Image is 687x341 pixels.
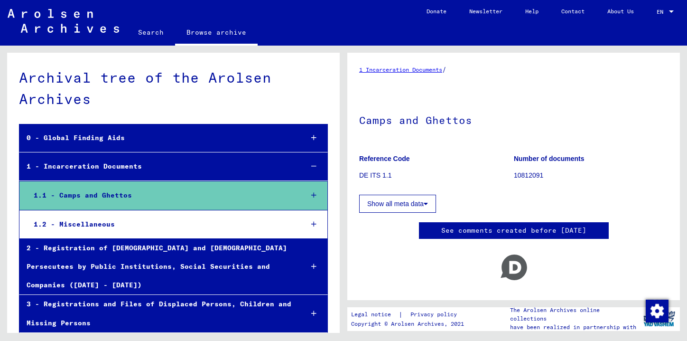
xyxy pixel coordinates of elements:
div: 1.2 - Miscellaneous [27,215,295,234]
p: 10812091 [514,170,668,180]
p: DE ITS 1.1 [359,170,513,180]
a: Search [127,21,175,44]
a: Legal notice [351,310,399,320]
a: Browse archive [175,21,258,46]
div: 3 - Registrations and Files of Displaced Persons, Children and Missing Persons [19,295,295,332]
button: Show all meta data [359,195,436,213]
img: yv_logo.png [641,307,677,331]
span: / [442,65,446,74]
a: See comments created before [DATE] [441,226,586,236]
a: Privacy policy [403,310,468,320]
img: Change consent [646,300,668,322]
div: | [351,310,468,320]
a: 1 Incarceration Documents [359,66,442,73]
div: 1 - Incarceration Documents [19,157,295,176]
div: 0 - Global Finding Aids [19,129,295,147]
span: EN [657,9,667,15]
img: Arolsen_neg.svg [8,9,119,33]
b: Number of documents [514,155,585,162]
div: 1.1 - Camps and Ghettos [27,186,295,205]
div: 2 - Registration of [DEMOGRAPHIC_DATA] and [DEMOGRAPHIC_DATA] Persecutees by Public Institutions,... [19,239,295,295]
div: Archival tree of the Arolsen Archives [19,67,328,110]
p: The Arolsen Archives online collections [510,306,638,323]
p: have been realized in partnership with [510,323,638,332]
h1: Camps and Ghettos [359,98,668,140]
p: Copyright © Arolsen Archives, 2021 [351,320,468,328]
b: Reference Code [359,155,410,162]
